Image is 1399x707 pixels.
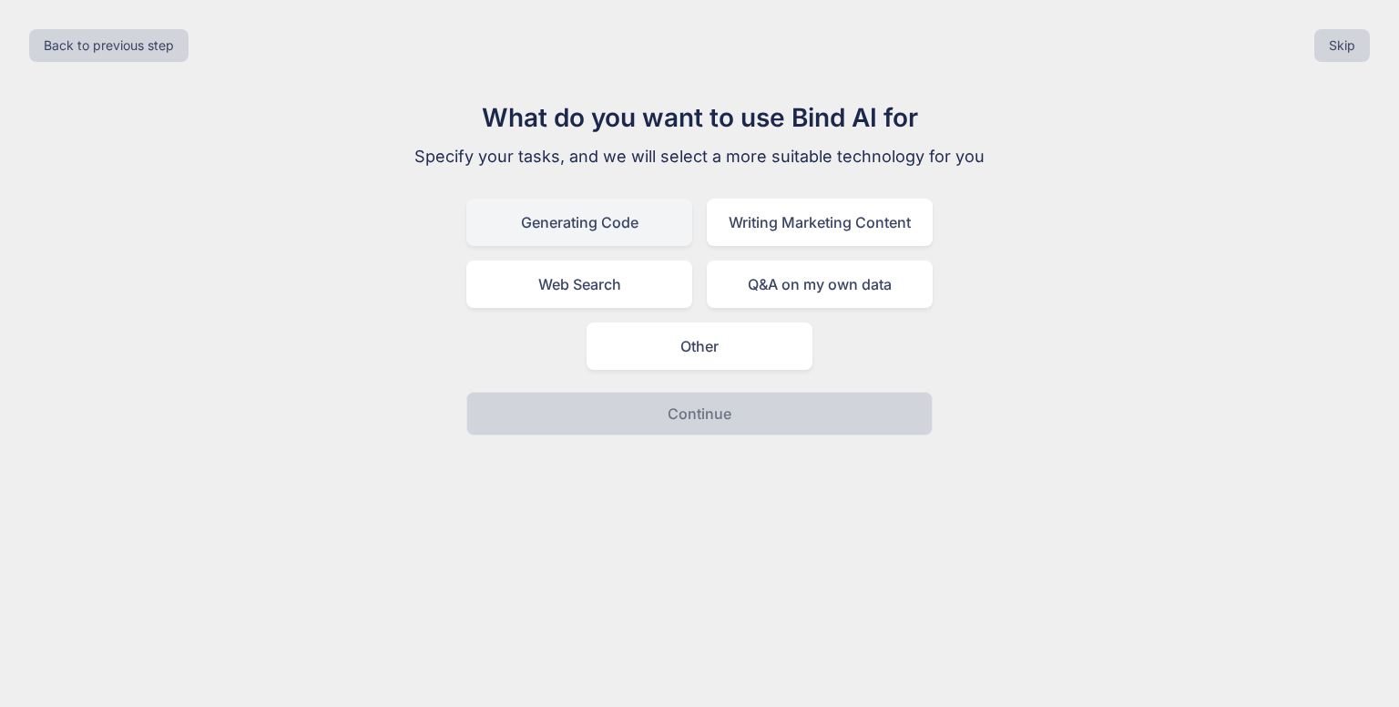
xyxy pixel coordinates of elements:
[668,403,731,425] p: Continue
[393,144,1006,169] p: Specify your tasks, and we will select a more suitable technology for you
[393,98,1006,137] h1: What do you want to use Bind AI for
[707,199,933,246] div: Writing Marketing Content
[707,261,933,308] div: Q&A on my own data
[1314,29,1370,62] button: Skip
[466,199,692,246] div: Generating Code
[29,29,189,62] button: Back to previous step
[587,323,812,370] div: Other
[466,261,692,308] div: Web Search
[466,392,933,435] button: Continue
